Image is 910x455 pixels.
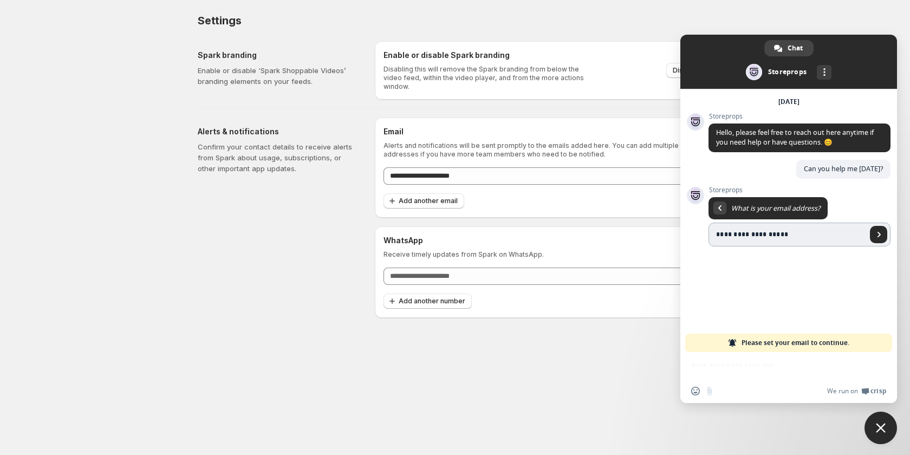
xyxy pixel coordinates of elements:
[198,14,241,27] span: Settings
[198,65,357,87] p: Enable or disable ‘Spark Shoppable Videos’ branding elements on your feeds.
[870,226,887,243] a: Send
[198,126,357,137] h5: Alerts & notifications
[764,40,814,56] a: Chat
[870,387,886,395] span: Crisp
[666,63,704,78] button: Disable
[673,66,697,75] span: Disable
[804,164,883,173] span: Can you help me [DATE]?
[708,113,890,120] span: Storeprops
[383,126,704,137] h6: Email
[383,235,704,246] h6: WhatsApp
[731,204,820,213] span: What is your email address?
[864,412,897,444] a: Close chat
[383,250,704,259] p: Receive timely updates from Spark on WhatsApp.
[198,50,357,61] h5: Spark branding
[827,387,858,395] span: We run on
[827,387,886,395] a: We run onCrisp
[383,294,472,309] button: Add another number
[198,141,357,174] p: Confirm your contact details to receive alerts from Spark about usage, subscriptions, or other im...
[383,50,591,61] h6: Enable or disable Spark branding
[708,186,890,194] span: Storeprops
[691,387,700,395] span: Insert an emoji
[716,128,874,147] span: Hello, please feel free to reach out here anytime if you need help or have questions. 😊
[399,197,458,205] span: Add another email
[383,193,464,209] button: Add another email
[383,141,704,159] p: Alerts and notifications will be sent promptly to the emails added here. You can add multiple add...
[742,334,849,352] span: Please set your email to continue.
[778,99,799,105] div: [DATE]
[708,223,867,246] input: Enter your email address...
[788,40,803,56] span: Chat
[383,65,591,91] p: Disabling this will remove the Spark branding from below the video feed, within the video player,...
[399,297,465,305] span: Add another number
